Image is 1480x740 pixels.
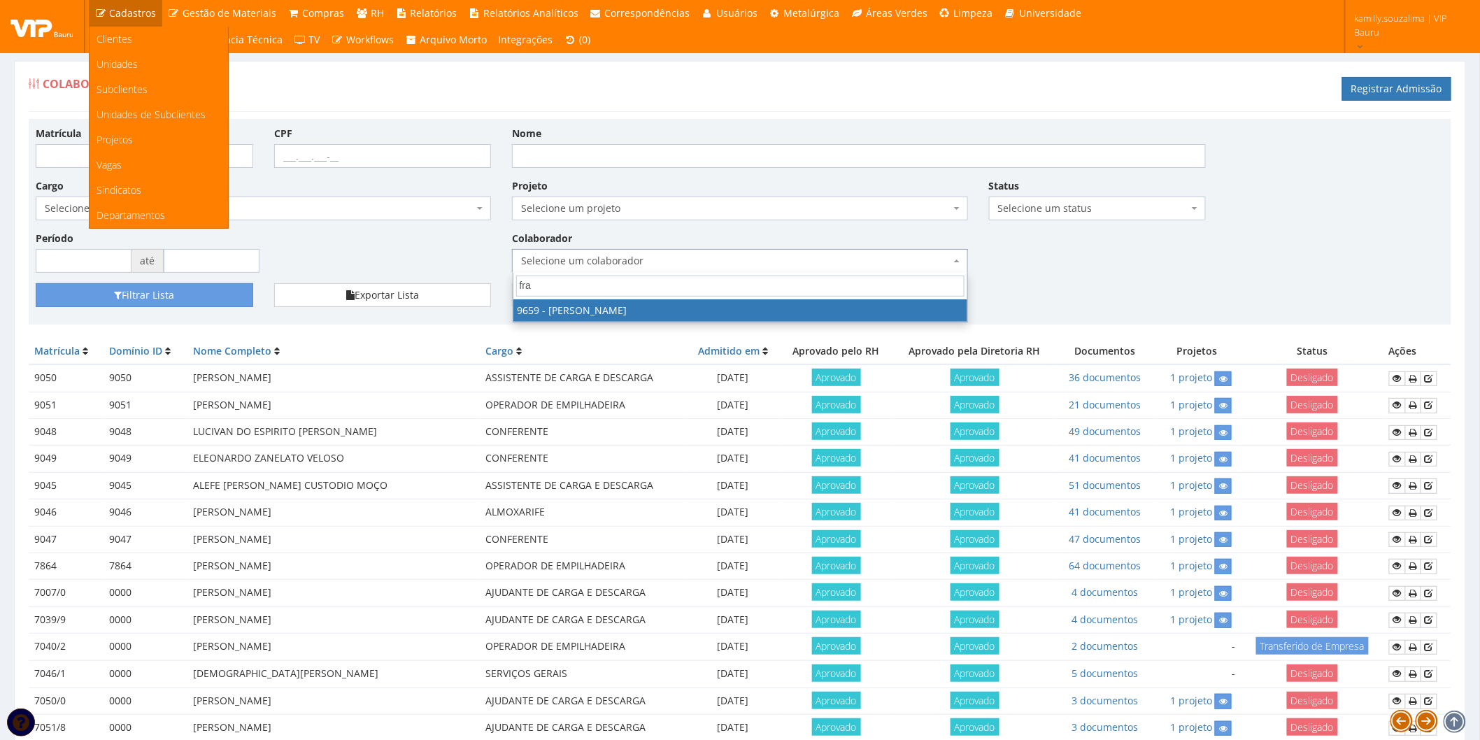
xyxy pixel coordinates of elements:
td: 9046 [29,499,104,526]
a: 47 documentos [1069,532,1141,546]
td: AJUDANTE DE CARGA E DESCARGA [480,606,686,633]
td: 7864 [29,553,104,579]
a: (0) [559,27,597,53]
label: Status [989,179,1020,193]
td: LUCIVAN DO ESPIRITO [PERSON_NAME] [187,419,480,446]
td: [PERSON_NAME] [187,688,480,714]
td: 9048 [104,419,187,446]
td: 7864 [104,553,187,579]
a: Subclientes [90,77,228,102]
a: 1 projeto [1170,694,1212,707]
span: Correspondências [605,6,690,20]
span: Workflows [346,33,394,46]
span: Selecione um colaborador [512,249,967,273]
td: [DATE] [686,446,780,472]
td: 7039/9 [29,606,104,633]
span: Departamentos [97,208,165,222]
span: Projetos [97,133,133,146]
a: Workflows [326,27,400,53]
span: Aprovado [812,422,861,440]
span: Aprovado [951,422,999,440]
td: 9045 [104,472,187,499]
td: 7046/1 [29,660,104,688]
td: [PERSON_NAME] [187,392,480,418]
td: [DATE] [686,553,780,579]
span: Colaboradores [43,76,143,92]
span: Desligado [1287,718,1338,736]
td: [DATE] [686,419,780,446]
span: Aprovado [812,396,861,413]
a: 51 documentos [1069,478,1141,492]
td: ALEFE [PERSON_NAME] CUSTODIO MOÇO [187,472,480,499]
td: [DEMOGRAPHIC_DATA][PERSON_NAME] [187,660,480,688]
label: Cargo [36,179,64,193]
td: OPERADOR DE EMPILHADEIRA [480,553,686,579]
input: ___.___.___-__ [274,144,492,168]
span: Aprovado [951,530,999,548]
span: Unidades [97,57,138,71]
span: Aprovado [812,503,861,520]
a: 1 projeto [1170,371,1212,384]
td: 0000 [104,660,187,688]
td: 9047 [104,526,187,553]
th: Status [1241,339,1383,364]
td: 9050 [29,364,104,392]
span: Desligado [1287,476,1338,494]
a: Sindicatos [90,178,228,203]
span: Selecione um projeto [512,197,967,220]
td: 7007/0 [29,580,104,606]
a: 5 documentos [1072,667,1138,680]
td: 9046 [104,499,187,526]
li: 9659 - [PERSON_NAME] [513,299,967,322]
span: Desligado [1287,557,1338,574]
span: Desligado [1287,692,1338,709]
a: 21 documentos [1069,398,1141,411]
td: CONFERENTE [480,446,686,472]
td: [DATE] [686,499,780,526]
label: CPF [274,127,292,141]
span: Aprovado [951,664,999,682]
span: Aprovado [951,718,999,736]
span: Transferido de Empresa [1256,637,1369,655]
a: 1 projeto [1170,425,1212,438]
th: Documentos [1057,339,1153,364]
a: 1 projeto [1170,505,1212,518]
span: Desligado [1287,530,1338,548]
span: Desligado [1287,369,1338,386]
span: Integrações [499,33,553,46]
span: RH [371,6,384,20]
a: 1 projeto [1170,720,1212,734]
span: Aprovado [812,530,861,548]
span: Aprovado [812,476,861,494]
td: 0000 [104,580,187,606]
td: [DATE] [686,472,780,499]
td: [PERSON_NAME] [187,526,480,553]
span: Clientes [97,32,132,45]
span: Aprovado [812,611,861,628]
a: 49 documentos [1069,425,1141,438]
td: [PERSON_NAME] [187,606,480,633]
span: Aprovado [951,503,999,520]
td: CONFERENTE [480,526,686,553]
img: logo [10,16,73,37]
a: TV [288,27,326,53]
span: Selecione um colaborador [521,254,950,268]
a: Registrar Admissão [1342,77,1451,101]
th: Projetos [1153,339,1241,364]
span: Selecione um projeto [521,201,950,215]
a: 36 documentos [1069,371,1141,384]
a: 1 projeto [1170,613,1212,626]
span: Aprovado [812,557,861,574]
span: Aprovado [951,449,999,467]
td: ASSISTENTE DE CARGA E DESCARGA [480,364,686,392]
span: Aprovado [951,692,999,709]
td: [DATE] [686,364,780,392]
td: OPERADOR DE EMPILHADEIRA [480,634,686,661]
td: - [1153,660,1241,688]
span: Aprovado [812,583,861,601]
span: (0) [579,33,590,46]
span: Aprovado [951,557,999,574]
td: [DATE] [686,580,780,606]
span: Aprovado [951,476,999,494]
label: Matrícula [36,127,81,141]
